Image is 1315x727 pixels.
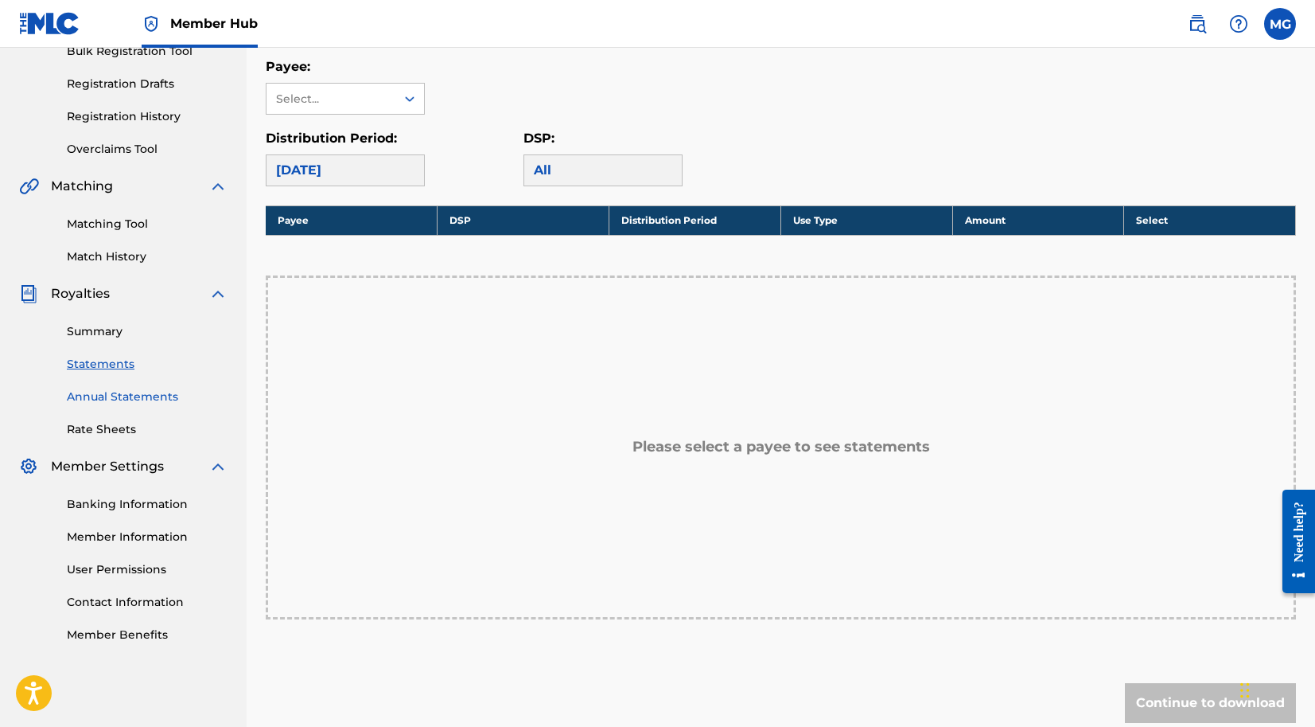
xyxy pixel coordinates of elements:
[51,284,110,303] span: Royalties
[67,108,228,125] a: Registration History
[67,43,228,60] a: Bulk Registration Tool
[208,457,228,476] img: expand
[1124,205,1296,235] th: Select
[67,594,228,611] a: Contact Information
[67,356,228,373] a: Statements
[208,284,228,303] img: expand
[67,627,228,643] a: Member Benefits
[276,91,384,107] div: Select...
[266,131,397,146] label: Distribution Period:
[67,248,228,265] a: Match History
[1264,8,1296,40] div: User Menu
[1240,666,1250,714] div: Drag
[19,284,38,303] img: Royalties
[51,177,113,196] span: Matching
[952,205,1124,235] th: Amount
[1223,8,1255,40] div: Help
[19,12,80,35] img: MLC Logo
[170,14,258,33] span: Member Hub
[51,457,164,476] span: Member Settings
[67,76,228,92] a: Registration Drafts
[67,529,228,545] a: Member Information
[67,561,228,578] a: User Permissions
[266,205,438,235] th: Payee
[632,438,930,456] h5: Please select a payee to see statements
[208,177,228,196] img: expand
[1270,476,1315,608] iframe: Resource Center
[67,389,228,405] a: Annual Statements
[67,323,228,340] a: Summary
[438,205,609,235] th: DSP
[142,14,161,33] img: Top Rightsholder
[266,59,310,74] label: Payee:
[67,496,228,513] a: Banking Information
[780,205,952,235] th: Use Type
[19,457,38,476] img: Member Settings
[1229,14,1248,33] img: help
[609,205,781,235] th: Distribution Period
[1181,8,1213,40] a: Public Search
[19,177,39,196] img: Matching
[67,421,228,438] a: Rate Sheets
[1188,14,1207,33] img: search
[523,131,554,146] label: DSP:
[1235,651,1315,727] iframe: Chat Widget
[67,216,228,233] a: Matching Tool
[67,141,228,158] a: Overclaims Tool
